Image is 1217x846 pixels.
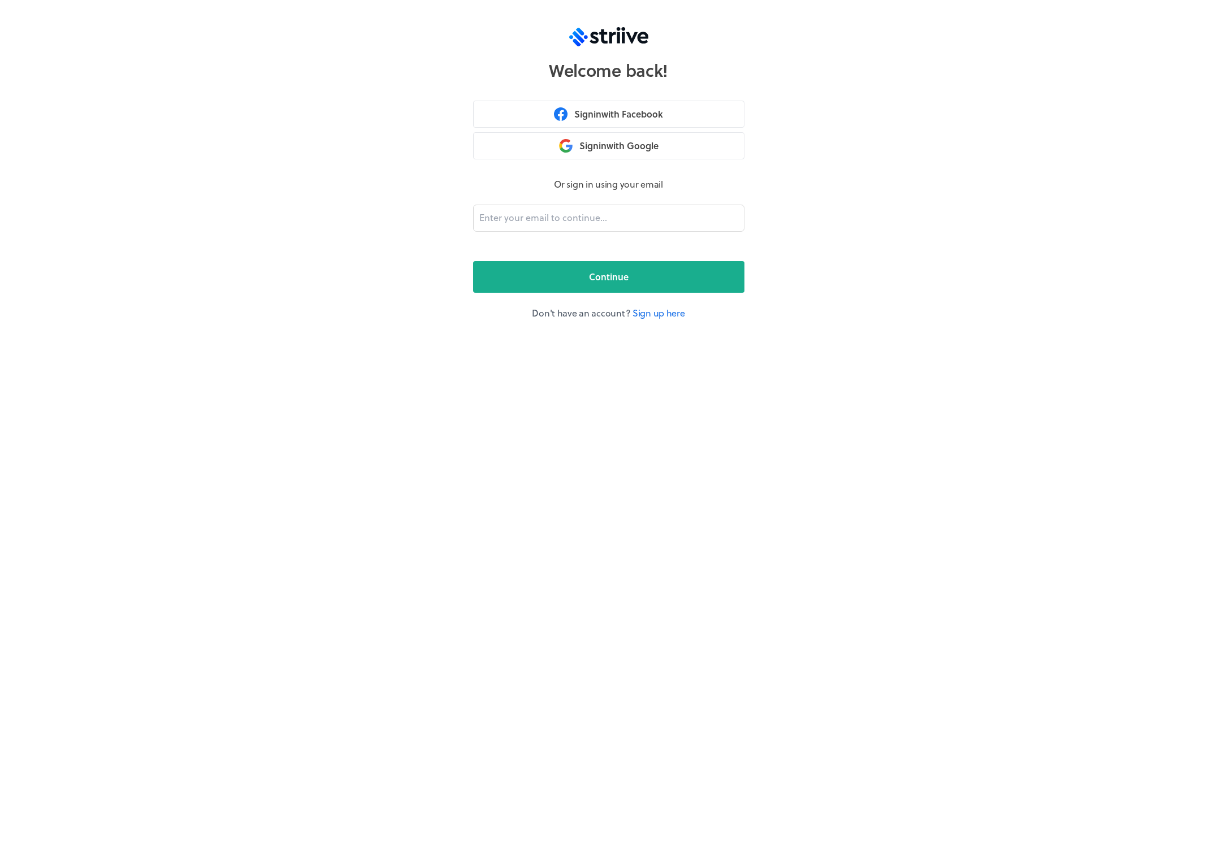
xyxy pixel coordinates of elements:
[473,132,744,159] button: Signinwith Google
[473,261,744,293] button: Continue
[473,177,744,191] p: Or sign in using your email
[473,306,744,320] p: Don't have an account?
[473,205,744,232] input: Enter your email to continue...
[589,270,629,284] span: Continue
[569,27,648,46] img: logo-trans.svg
[633,306,685,319] a: Sign up here
[549,60,668,80] h1: Welcome back!
[473,101,744,128] button: Signinwith Facebook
